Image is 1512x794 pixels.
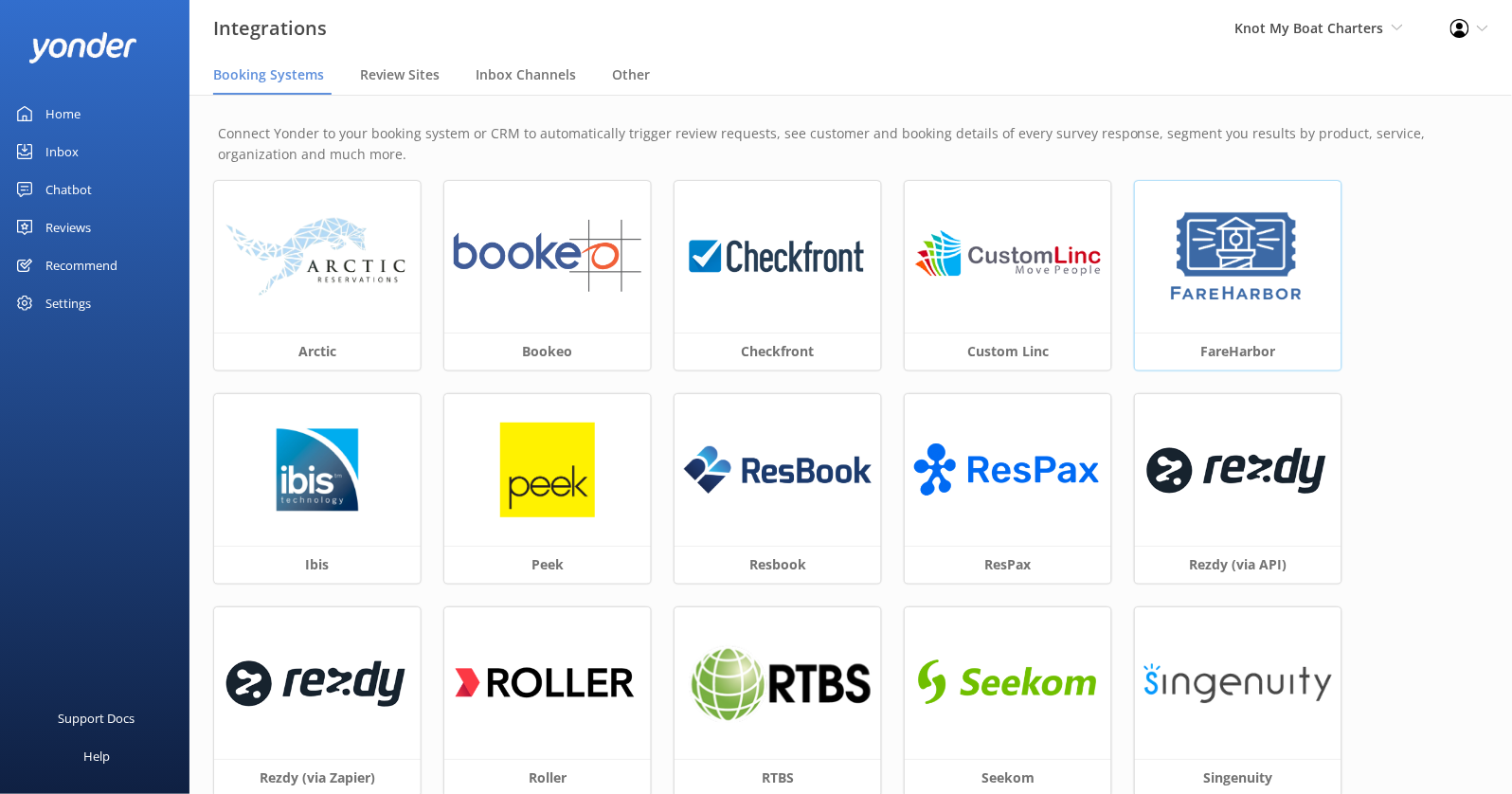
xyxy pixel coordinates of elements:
span: Booking Systems [213,65,324,84]
img: 1616638368..png [914,646,1102,719]
span: Other [612,65,650,84]
span: Inbox Channels [476,65,576,84]
h3: Checkfront [675,333,881,370]
h3: ResPax [905,546,1111,584]
img: resbook_logo.png [684,446,872,494]
img: 1624323426..png [684,220,872,293]
img: singenuity_logo.png [1144,661,1332,705]
h3: Peek [444,546,651,584]
h3: Resbook [675,546,881,584]
img: 1629776749..png [270,423,365,517]
img: 1629843345..png [1166,209,1309,304]
h3: Ibis [214,546,421,584]
h3: Arctic [214,333,421,370]
div: Support Docs [59,699,135,737]
h3: Rezdy (via API) [1135,546,1341,584]
div: Help [83,737,110,775]
img: arctic_logo.png [224,216,411,298]
div: Inbox [45,133,79,171]
img: 1616660206..png [454,642,641,723]
div: Recommend [45,246,117,284]
img: ResPax [914,433,1102,506]
img: 1624324537..png [684,643,872,723]
img: 1619647509..png [224,642,411,723]
div: Home [45,95,81,133]
div: Reviews [45,208,91,246]
img: peek_logo.png [500,423,595,517]
img: yonder-white-logo.png [28,32,137,63]
span: Knot My Boat Charters [1235,19,1384,37]
p: Connect Yonder to your booking system or CRM to automatically trigger review requests, see custom... [218,123,1484,166]
img: 1624324865..png [454,220,641,293]
div: Settings [45,284,91,322]
h3: Integrations [213,13,327,44]
img: 1624324453..png [1144,429,1332,510]
img: 1624324618..png [914,220,1102,293]
span: Review Sites [360,65,440,84]
h3: Custom Linc [905,333,1111,370]
div: Chatbot [45,171,92,208]
h3: Bookeo [444,333,651,370]
h3: FareHarbor [1135,333,1341,370]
